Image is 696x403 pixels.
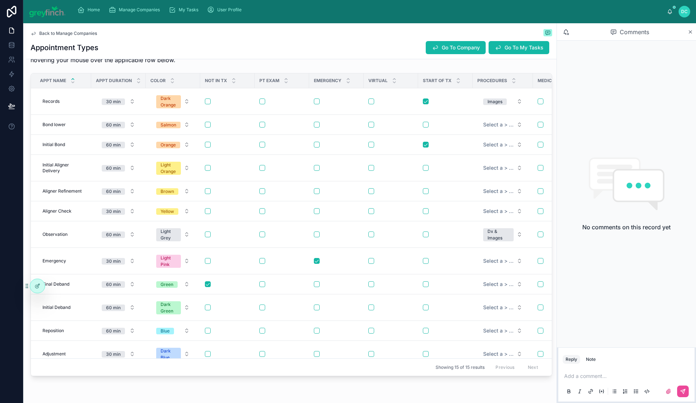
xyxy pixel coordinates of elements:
span: Select a > Procedures [483,121,514,128]
button: Select Button [477,278,528,291]
button: Select Button [477,254,528,267]
span: Manage Companies [119,7,160,13]
span: Select a > Procedures [483,141,514,148]
button: Select Button [477,118,528,131]
span: Back to Manage Companies [39,31,97,36]
button: Select Button [477,324,528,337]
button: Select Button [96,324,141,337]
button: Select Button [150,225,195,244]
span: Select a > Procedures [483,188,514,195]
div: 60 min [106,188,121,195]
a: My Tasks [166,3,203,16]
div: 60 min [106,328,121,334]
button: Select Button [96,228,141,241]
div: Salmon [161,122,176,128]
span: Aligner Refinement [43,188,82,194]
h2: No comments on this record yet [582,223,671,231]
div: 60 min [106,142,121,148]
a: Home [75,3,105,16]
h1: Appointment Types [31,43,98,53]
div: 30 min [106,98,121,105]
span: Initial Aligner Delivery [43,162,84,174]
span: Procedures [477,78,507,84]
button: Select Button [150,138,195,151]
div: 60 min [106,165,121,172]
span: Emergency [314,78,341,84]
div: Light Grey [161,228,177,241]
span: Initial Deband [43,305,70,310]
button: Select Button [150,278,195,291]
button: Note [583,355,599,364]
span: User Profile [217,7,242,13]
div: Dark Green [161,301,177,314]
div: Orange [161,142,176,148]
div: Blue [161,328,170,334]
div: Light Orange [161,162,177,175]
img: App logo [29,6,66,17]
button: Select Button [150,205,195,218]
span: Showing 15 of 15 results [436,364,485,370]
button: Select Button [96,347,141,360]
div: Dark Orange [161,95,177,108]
button: Select Button [96,205,141,218]
button: Select Button [477,161,528,174]
div: 60 min [106,231,121,238]
span: My Tasks [179,7,198,13]
div: 60 min [106,281,121,288]
div: Dark Blue [161,348,177,361]
div: 60 min [106,305,121,311]
button: Select Button [96,185,141,198]
span: Color [150,78,166,84]
span: Select a > Procedures [483,257,514,265]
a: Back to Manage Companies [31,31,97,36]
span: Select a > Procedures [483,327,514,334]
span: Medicaid [538,78,559,84]
div: Note [586,356,596,362]
button: Select Button [96,138,141,151]
button: Select Button [96,278,141,291]
button: Select Button [150,298,195,317]
div: Brown [161,188,174,195]
span: Select a > Procedures [483,207,514,215]
button: Select Button [150,324,195,337]
span: Select a > Procedures [483,350,514,358]
button: Select Button [477,225,528,244]
button: Select Button [477,301,528,314]
button: Select Button [150,251,195,271]
button: Select Button [477,95,528,108]
button: Select Button [477,185,528,198]
span: Initial Bond [43,142,65,148]
span: Reposition [43,328,64,334]
span: Pt Exam [259,78,279,84]
button: Go To Company [426,41,486,54]
button: Select Button [150,344,195,364]
span: Select a > Procedures [483,164,514,172]
button: Select Button [150,158,195,178]
span: Final Deband [43,281,69,287]
span: Home [88,7,100,13]
span: Adjustment [43,351,66,357]
span: Bond lower [43,122,66,128]
button: Select Button [150,92,195,111]
span: Aligner Check [43,208,72,214]
button: Reply [563,355,580,364]
button: Select Button [477,205,528,218]
a: User Profile [205,3,247,16]
button: Select Button [477,138,528,151]
span: Appt Duration [96,78,132,84]
span: Select a > Procedures [483,281,514,288]
span: Select a > Procedures [483,304,514,311]
button: Select Button [96,95,141,108]
div: Images [487,98,502,105]
div: 30 min [106,351,121,358]
button: Go To My Tasks [489,41,549,54]
div: scrollable content [72,2,667,18]
span: Virtual [368,78,388,84]
button: Select Button [477,347,528,360]
button: Select Button [150,185,195,198]
span: Start Of Tx [423,78,452,84]
button: Select Button [96,254,141,267]
div: Green [161,281,173,288]
button: Select Button [96,301,141,314]
div: 30 min [106,208,121,215]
